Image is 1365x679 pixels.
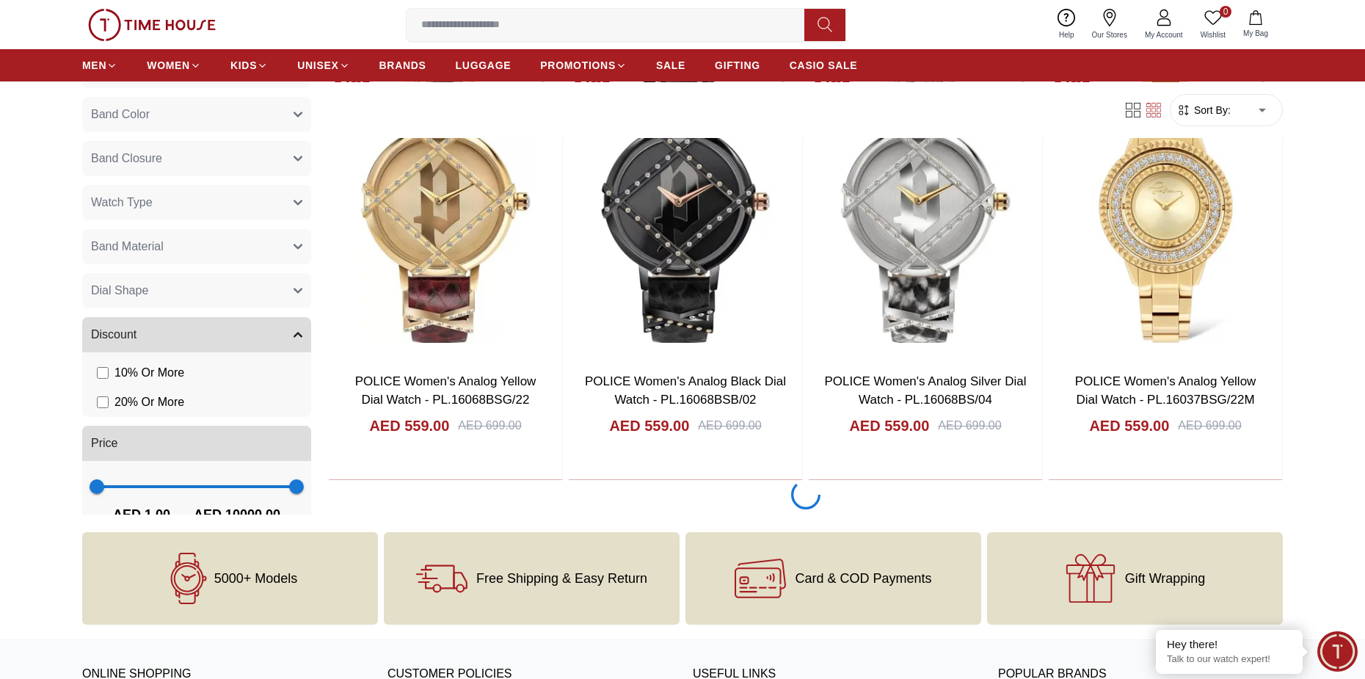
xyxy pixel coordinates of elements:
[97,396,109,408] input: 20% Or More
[715,52,760,79] a: GIFTING
[1167,637,1292,652] div: Hey there!
[656,52,685,79] a: SALE
[585,374,786,407] a: POLICE Women's Analog Black Dial Watch - PL.16068BSB/02
[379,52,426,79] a: BRANDS
[849,415,929,436] h4: AED 559.00
[82,229,311,264] button: Band Material
[91,106,150,123] span: Band Color
[790,52,858,79] a: CASIO SALE
[1167,653,1292,666] p: Talk to our watch expert!
[1176,103,1231,117] button: Sort By:
[1083,6,1136,43] a: Our Stores
[214,571,298,586] span: 5000+ Models
[88,9,216,41] img: ...
[609,415,689,436] h4: AED 559.00
[1089,415,1169,436] h4: AED 559.00
[1317,631,1358,672] div: Chat Widget
[1195,29,1231,40] span: Wishlist
[297,58,338,73] span: UNISEX
[458,417,521,435] div: AED 699.00
[379,58,426,73] span: BRANDS
[1192,6,1234,43] a: 0Wishlist
[824,374,1026,407] a: POLICE Women's Analog Silver Dial Watch - PL.16068BS/04
[456,58,512,73] span: LUGGAGE
[91,326,136,344] span: Discount
[1053,29,1080,40] span: Help
[114,364,184,382] span: 10 % Or More
[91,435,117,452] span: Price
[91,238,164,255] span: Band Material
[809,55,1042,360] img: POLICE Women's Analog Silver Dial Watch - PL.16068BS/04
[297,52,349,79] a: UNISEX
[82,185,311,220] button: Watch Type
[369,415,449,436] h4: AED 559.00
[476,571,647,586] span: Free Shipping & Easy Return
[82,317,311,352] button: Discount
[1139,29,1189,40] span: My Account
[540,52,627,79] a: PROMOTIONS
[194,504,280,525] span: AED 10000.00
[1234,7,1277,42] button: My Bag
[82,97,311,132] button: Band Color
[1237,28,1274,39] span: My Bag
[1086,29,1133,40] span: Our Stores
[170,503,194,526] span: -
[97,367,109,379] input: 10% Or More
[91,150,162,167] span: Band Closure
[82,58,106,73] span: MEN
[91,194,153,211] span: Watch Type
[1220,6,1231,18] span: 0
[1191,103,1231,117] span: Sort By:
[715,58,760,73] span: GIFTING
[82,426,311,461] button: Price
[147,52,201,79] a: WOMEN
[1178,417,1241,435] div: AED 699.00
[329,55,562,360] img: POLICE Women's Analog Yellow Dial Watch - PL.16068BSG/22
[82,52,117,79] a: MEN
[82,273,311,308] button: Dial Shape
[1050,6,1083,43] a: Help
[114,393,184,411] span: 20 % Or More
[355,374,536,407] a: POLICE Women's Analog Yellow Dial Watch - PL.16068BSG/22
[569,55,802,360] img: POLICE Women's Analog Black Dial Watch - PL.16068BSB/02
[795,571,931,586] span: Card & COD Payments
[1125,571,1206,586] span: Gift Wrapping
[656,58,685,73] span: SALE
[456,52,512,79] a: LUGGAGE
[1049,55,1282,360] img: POLICE Women's Analog Yellow Dial Watch - PL.16037BSG/22M
[1075,374,1256,407] a: POLICE Women's Analog Yellow Dial Watch - PL.16037BSG/22M
[147,58,190,73] span: WOMEN
[938,417,1001,435] div: AED 699.00
[790,58,858,73] span: CASIO SALE
[82,141,311,176] button: Band Closure
[230,58,257,73] span: KIDS
[540,58,616,73] span: PROMOTIONS
[230,52,268,79] a: KIDS
[91,282,148,299] span: Dial Shape
[113,504,170,525] span: AED 1.00
[698,417,761,435] div: AED 699.00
